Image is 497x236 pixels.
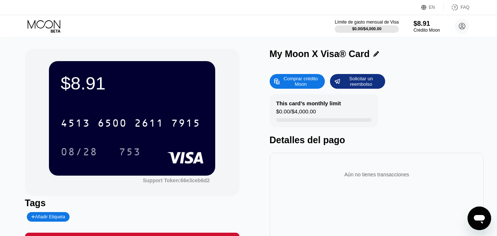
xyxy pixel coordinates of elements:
[335,20,399,25] div: Límite de gasto mensual de Visa
[25,198,239,208] div: Tags
[134,118,164,130] div: 2611
[413,20,440,33] div: $8.91Crédito Moon
[413,20,440,28] div: $8.91
[461,5,469,10] div: FAQ
[55,142,103,161] div: 08/28
[61,73,203,94] div: $8.91
[276,164,478,185] div: Aún no tienes transacciones
[276,100,341,106] div: This card’s monthly limit
[335,20,399,33] div: Límite de gasto mensual de Visa$0.00/$4,000.00
[97,118,127,130] div: 6500
[280,75,321,87] div: Comprar crédito Moon
[270,74,325,89] div: Comprar crédito Moon
[119,147,141,159] div: 753
[61,147,97,159] div: 08/28
[468,207,491,230] iframe: Botón para iniciar la ventana de mensajería
[413,28,440,33] div: Crédito Moon
[341,75,381,87] div: Solicitar un reembolso
[429,5,435,10] div: EN
[27,212,70,222] div: Añadir Etiqueta
[330,74,385,89] div: Solicitar un reembolso
[31,214,65,219] div: Añadir Etiqueta
[270,49,370,59] div: My Moon X Visa® Card
[352,27,381,31] div: $0.00 / $4,000.00
[421,4,444,11] div: EN
[444,4,469,11] div: FAQ
[143,177,210,183] div: Support Token:66e3ceb6d2
[143,177,210,183] div: Support Token: 66e3ceb6d2
[171,118,200,130] div: 7915
[56,114,205,132] div: 4513650026117915
[270,135,484,145] div: Detalles del pago
[61,118,90,130] div: 4513
[113,142,146,161] div: 753
[276,108,316,118] div: $0.00 / $4,000.00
